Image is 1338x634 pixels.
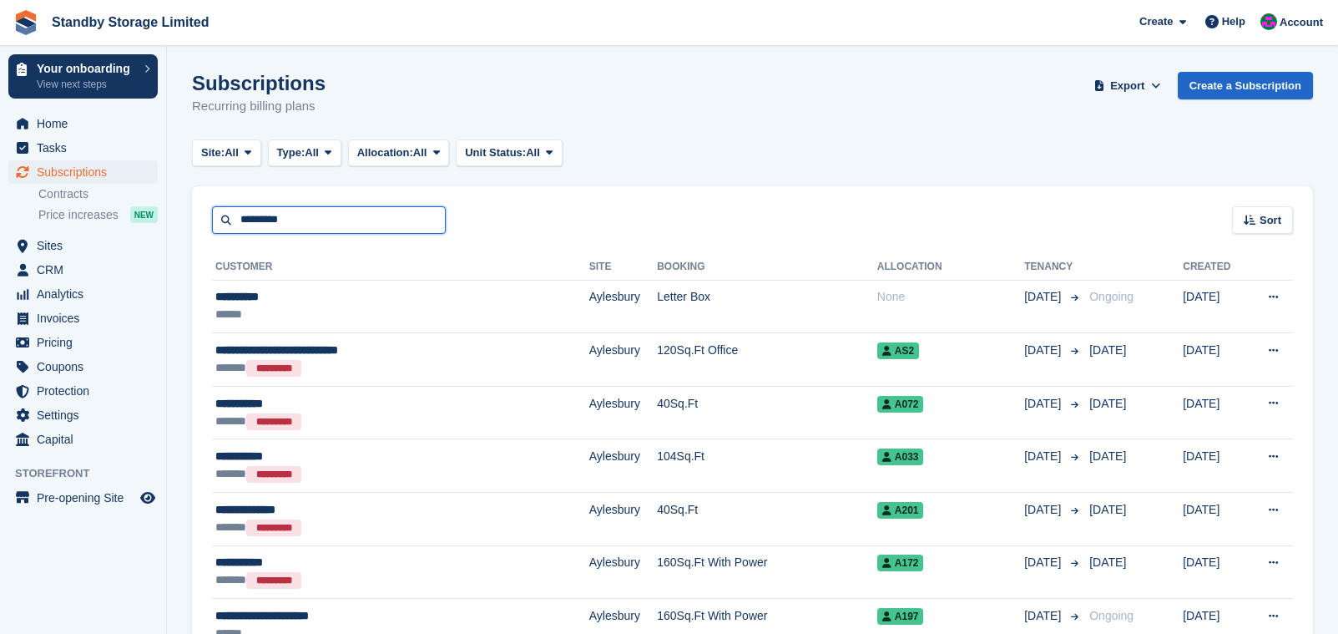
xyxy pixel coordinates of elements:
a: menu [8,136,158,160]
div: None [877,288,1024,306]
span: [DATE] [1024,395,1064,413]
span: [DATE] [1024,501,1064,519]
span: A197 [877,608,924,625]
span: Type: [277,145,305,161]
span: Subscriptions [37,160,137,184]
span: [DATE] [1089,343,1126,357]
span: A072 [877,396,924,413]
span: Capital [37,428,137,451]
button: Site: All [192,139,261,167]
td: [DATE] [1183,439,1246,493]
p: Recurring billing plans [192,97,326,116]
button: Unit Status: All [456,139,562,167]
td: Aylesbury [589,280,657,333]
th: Allocation [877,254,1024,281]
button: Export [1091,72,1164,99]
span: Ongoing [1089,609,1134,622]
span: Sort [1260,212,1281,229]
span: Pre-opening Site [37,486,137,510]
a: menu [8,331,158,354]
span: Site: [201,145,225,161]
span: Help [1222,13,1245,30]
a: menu [8,258,158,281]
span: All [225,145,239,161]
td: [DATE] [1183,386,1246,439]
img: Glenn Fisher [1260,13,1277,30]
span: Price increases [38,207,119,223]
a: Preview store [138,488,158,508]
span: All [526,145,540,161]
a: menu [8,234,158,257]
th: Created [1183,254,1246,281]
a: Price increases NEW [38,205,158,224]
th: Site [589,254,657,281]
td: 160Sq.Ft With Power [657,545,877,599]
td: Aylesbury [589,545,657,599]
td: [DATE] [1183,545,1246,599]
span: Home [37,112,137,135]
span: A201 [877,502,924,519]
a: menu [8,282,158,306]
a: menu [8,379,158,403]
th: Tenancy [1024,254,1083,281]
td: Aylesbury [589,333,657,387]
td: 40Sq.Ft [657,493,877,546]
span: Account [1280,14,1323,31]
button: Type: All [268,139,341,167]
span: Unit Status: [465,145,526,161]
span: Allocation: [357,145,413,161]
img: stora-icon-8386f47178a22dfd0bd8f6a31ec36ba5ce8667c1dd55bd0f319d3a0aa187defe.svg [13,10,38,35]
td: [DATE] [1183,333,1246,387]
span: [DATE] [1089,397,1126,410]
span: CRM [37,258,137,281]
span: Coupons [37,355,137,378]
th: Booking [657,254,877,281]
td: Aylesbury [589,439,657,493]
span: [DATE] [1024,554,1064,571]
span: Storefront [15,465,166,482]
span: Protection [37,379,137,403]
a: menu [8,486,158,510]
span: Invoices [37,307,137,330]
a: Your onboarding View next steps [8,54,158,99]
span: AS2 [877,342,919,359]
span: Analytics [37,282,137,306]
div: NEW [130,206,158,223]
a: menu [8,428,158,451]
button: Allocation: All [348,139,450,167]
a: Contracts [38,186,158,202]
a: menu [8,355,158,378]
span: [DATE] [1089,503,1126,516]
span: Settings [37,403,137,427]
a: menu [8,112,158,135]
td: Aylesbury [589,493,657,546]
a: menu [8,307,158,330]
span: All [305,145,319,161]
span: Export [1110,78,1144,94]
a: Create a Subscription [1178,72,1313,99]
p: Your onboarding [37,63,136,74]
span: A172 [877,555,924,571]
td: [DATE] [1183,493,1246,546]
a: menu [8,160,158,184]
td: Aylesbury [589,386,657,439]
span: All [413,145,427,161]
td: 40Sq.Ft [657,386,877,439]
td: 120Sq.Ft Office [657,333,877,387]
span: Ongoing [1089,290,1134,303]
span: [DATE] [1089,449,1126,463]
td: Letter Box [657,280,877,333]
span: Create [1139,13,1173,30]
span: Tasks [37,136,137,160]
span: A033 [877,449,924,465]
a: menu [8,403,158,427]
a: Standby Storage Limited [45,8,215,36]
span: [DATE] [1024,288,1064,306]
span: [DATE] [1024,342,1064,359]
span: Pricing [37,331,137,354]
span: [DATE] [1024,607,1064,625]
p: View next steps [37,77,136,92]
span: [DATE] [1089,555,1126,569]
h1: Subscriptions [192,72,326,94]
span: [DATE] [1024,448,1064,465]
